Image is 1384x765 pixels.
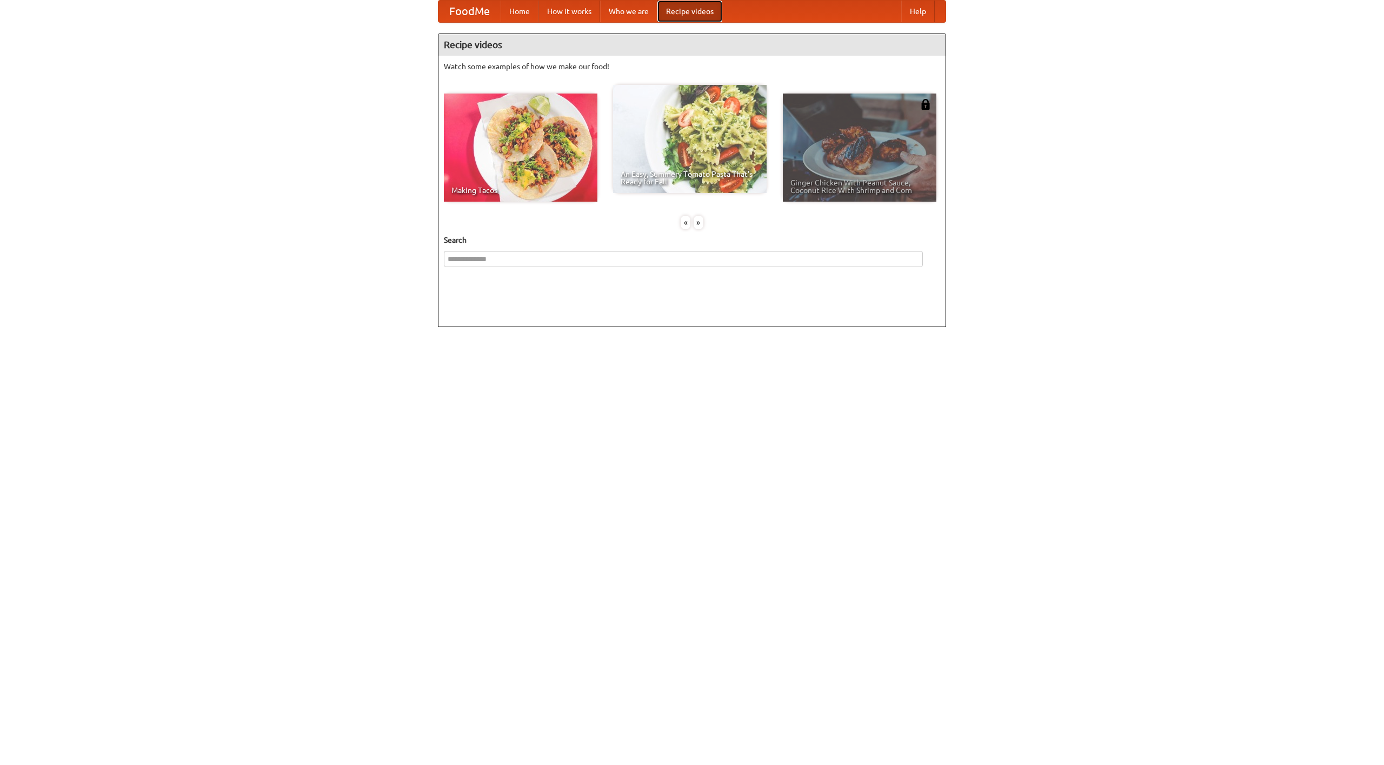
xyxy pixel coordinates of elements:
div: » [694,216,703,229]
a: An Easy, Summery Tomato Pasta That's Ready for Fall [613,85,767,193]
img: 483408.png [920,99,931,110]
span: An Easy, Summery Tomato Pasta That's Ready for Fall [621,170,759,185]
a: Home [501,1,538,22]
p: Watch some examples of how we make our food! [444,61,940,72]
a: Making Tacos [444,94,597,202]
a: FoodMe [438,1,501,22]
a: Help [901,1,935,22]
h4: Recipe videos [438,34,946,56]
a: Recipe videos [657,1,722,22]
div: « [681,216,690,229]
a: How it works [538,1,600,22]
h5: Search [444,235,940,245]
a: Who we are [600,1,657,22]
span: Making Tacos [451,187,590,194]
